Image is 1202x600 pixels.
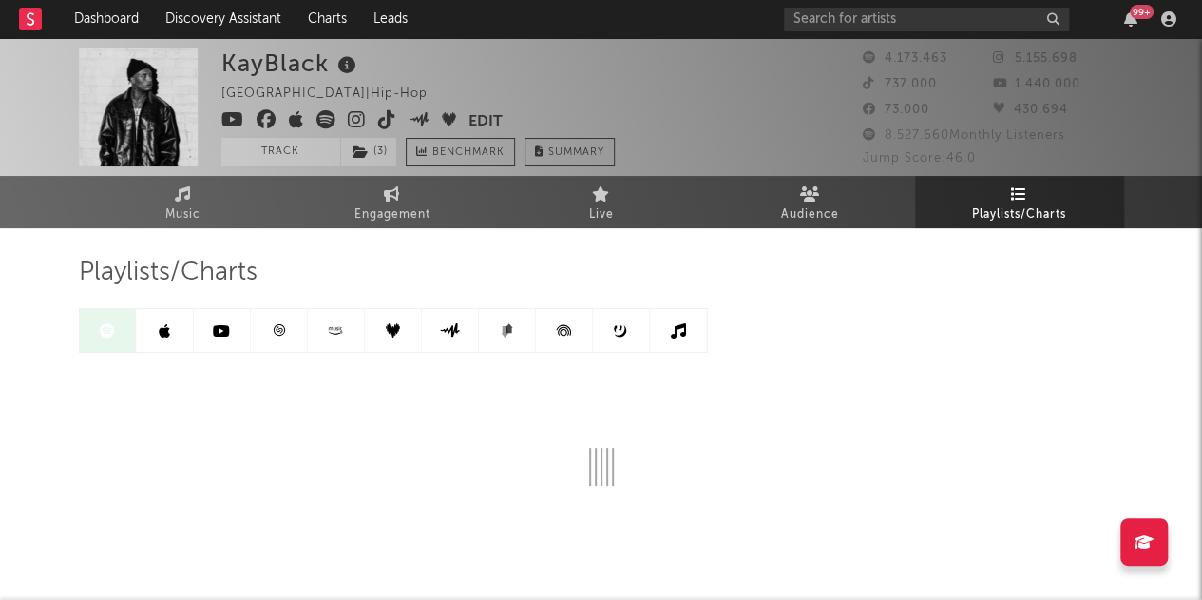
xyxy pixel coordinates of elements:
span: Audience [781,203,839,226]
input: Search for artists [784,8,1069,31]
button: Track [221,138,340,166]
div: KayBlack [221,48,361,79]
a: Audience [706,176,915,228]
a: Engagement [288,176,497,228]
span: Playlists/Charts [972,203,1066,226]
span: Summary [548,147,604,158]
a: Music [79,176,288,228]
button: Summary [525,138,615,166]
span: 4.173.463 [863,52,947,65]
a: Benchmark [406,138,515,166]
span: Benchmark [432,142,505,165]
div: 99 + [1130,5,1154,19]
button: Edit [468,110,503,134]
span: 73.000 [863,104,929,116]
span: Music [165,203,200,226]
button: (3) [341,138,396,166]
span: 430.694 [993,104,1068,116]
span: Live [589,203,614,226]
span: Jump Score: 46.0 [863,152,976,165]
span: Playlists/Charts [79,261,258,284]
a: Live [497,176,706,228]
span: 1.440.000 [993,78,1080,90]
button: 99+ [1124,11,1137,27]
span: Engagement [354,203,430,226]
a: Playlists/Charts [915,176,1124,228]
div: [GEOGRAPHIC_DATA] | Hip-Hop [221,83,449,106]
span: ( 3 ) [340,138,397,166]
span: 5.155.698 [993,52,1078,65]
span: 8.527.660 Monthly Listeners [863,129,1065,142]
span: 737.000 [863,78,937,90]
